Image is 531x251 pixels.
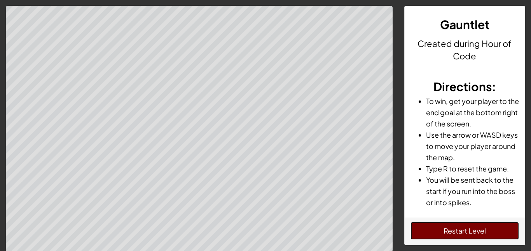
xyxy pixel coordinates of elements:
h4: Created during Hour of Code [410,37,519,62]
li: Use the arrow or WASD keys to move your player around the map. [426,129,519,163]
h3: Gauntlet [410,16,519,33]
li: To win, get your player to the end goal at the bottom right of the screen. [426,95,519,129]
button: Restart Level [410,222,519,240]
li: Type R to reset the game. [426,163,519,174]
span: Directions [433,79,492,94]
li: You will be sent back to the start if you run into the boss or into spikes. [426,174,519,208]
h3: : [410,78,519,95]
